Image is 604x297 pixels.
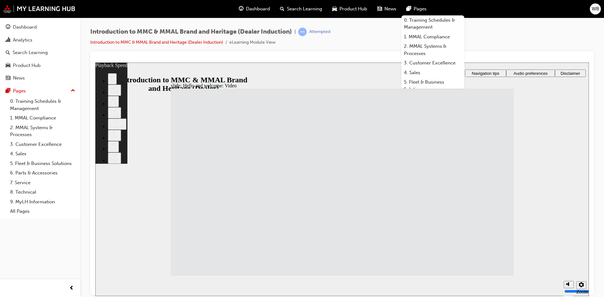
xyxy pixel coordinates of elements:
button: Pages [3,85,78,97]
div: Analytics [13,36,32,44]
span: Disclaimer [465,8,485,13]
div: Pages [13,87,26,95]
button: DashboardAnalyticsSearch LearningProduct HubNews [3,20,78,85]
a: 1. MMAL Compliance [8,113,78,123]
li: eLearning Module View [229,39,276,46]
span: Search Learning [287,5,322,13]
a: Search Learning [3,47,78,58]
a: pages-iconPages [401,3,432,15]
a: Product Hub [3,60,78,71]
a: Introduction to MMC & MMAL Brand and Heritage (Dealer Induction) [90,40,223,45]
a: 2. MMAL Systems & Processes [8,123,78,140]
a: News [3,72,78,84]
span: news-icon [6,75,10,81]
button: Audio preferences [411,7,460,14]
a: 3. Customer Excellence [8,140,78,149]
button: Disclaimer [460,7,490,14]
a: news-iconNews [372,3,401,15]
a: 5. Fleet & Business Solutions [401,77,464,94]
a: Dashboard [3,21,78,33]
a: car-iconProduct Hub [327,3,372,15]
span: Product Hub [339,5,367,13]
span: car-icon [6,63,10,69]
a: Analytics [3,34,78,46]
span: News [384,5,396,13]
span: Navigation tips [377,8,404,13]
a: 1. MMAL Compliance [401,32,464,42]
div: Search Learning [13,49,48,56]
div: Product Hub [13,62,41,69]
span: Dashboard [246,5,270,13]
a: 3. Customer Excellence [401,58,464,68]
button: Settings [481,219,491,227]
div: 2 [15,16,19,21]
a: 5. Fleet & Business Solutions [8,159,78,168]
span: guage-icon [6,25,10,30]
span: chart-icon [6,37,10,43]
button: 2 [13,11,21,22]
span: learningRecordVerb_ATTEMPT-icon [298,28,307,36]
span: prev-icon [69,284,74,292]
a: 9. MyLH Information [8,197,78,207]
a: 8. Technical [8,187,78,197]
span: Introduction to MMC & MMAL Brand and Heritage (Dealer Induction) [90,28,292,36]
span: guage-icon [239,5,243,13]
button: WB [590,3,601,14]
div: News [13,74,25,82]
a: 2. MMAL Systems & Processes [401,41,464,58]
span: WB [592,5,599,13]
img: mmal [3,5,75,13]
span: | [294,28,296,36]
button: Navigation tips [370,7,411,14]
span: search-icon [280,5,284,13]
div: Attempted [309,29,330,35]
div: Dashboard [13,24,37,31]
a: guage-iconDashboard [234,3,275,15]
span: car-icon [332,5,337,13]
a: All Pages [8,206,78,216]
span: Pages [414,5,427,13]
a: 7. Service [8,178,78,188]
span: pages-icon [406,5,411,13]
span: up-icon [71,87,75,95]
span: search-icon [6,50,10,56]
button: Mute (Ctrl+Alt+M) [468,218,478,226]
span: pages-icon [6,88,10,94]
div: misc controls [465,213,490,234]
a: 0. Training Schedules & Management [401,15,464,32]
a: search-iconSearch Learning [275,3,327,15]
a: 0. Training Schedules & Management [8,96,78,113]
a: 6. Parts & Accessories [8,168,78,178]
label: Zoom to fit [481,227,493,243]
input: volume [469,226,510,231]
a: 4. Sales [8,149,78,159]
a: 4. Sales [401,68,464,78]
span: news-icon [377,5,382,13]
span: Audio preferences [418,8,452,13]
